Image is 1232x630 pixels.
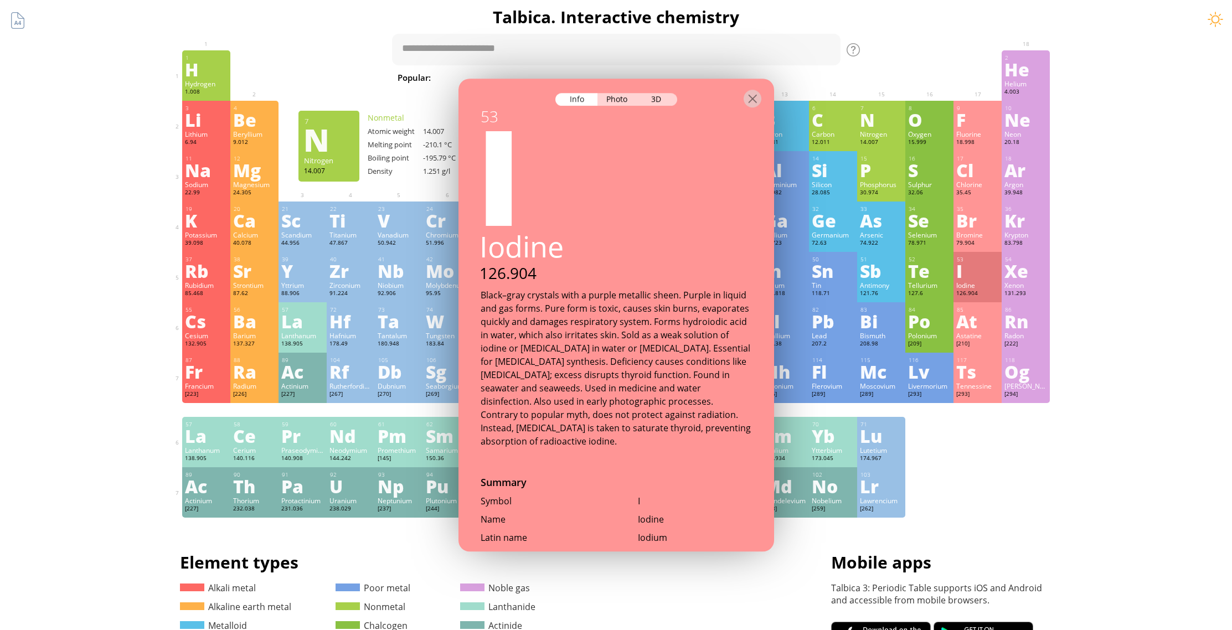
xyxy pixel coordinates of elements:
[664,78,667,85] sub: 4
[860,180,903,189] div: Phosphorus
[304,156,354,166] div: Nitrogen
[185,381,228,390] div: Francium
[860,105,903,112] div: 7
[860,155,903,162] div: 15
[908,111,951,128] div: O
[378,256,420,263] div: 41
[812,312,854,330] div: Pb
[329,331,372,340] div: Hafnium
[329,312,372,330] div: Hf
[233,390,276,399] div: [226]
[481,288,752,448] div: Black–gray сrystals with a purple metallic sheen. Purple in liquid and gas forms. Pure form is to...
[909,357,951,364] div: 116
[1004,79,1047,88] div: Helium
[812,331,854,340] div: Lead
[957,306,999,313] div: 85
[281,290,324,298] div: 88.906
[956,363,999,380] div: Ts
[330,357,372,364] div: 104
[1004,312,1047,330] div: Rn
[329,363,372,380] div: Rf
[329,381,372,390] div: Rutherfordium
[956,211,999,229] div: Br
[860,290,903,298] div: 121.76
[908,230,951,239] div: Selenium
[1004,290,1047,298] div: 131.293
[180,582,256,594] a: Alkali metal
[1004,180,1047,189] div: Argon
[764,290,806,298] div: 114.818
[1004,340,1047,349] div: [222]
[426,331,468,340] div: Tungsten
[329,340,372,349] div: 178.49
[764,138,806,147] div: 10.81
[860,331,903,340] div: Bismuth
[908,211,951,229] div: Se
[764,256,806,263] div: 49
[1004,239,1047,248] div: 83.798
[368,126,423,136] div: Atomic weight
[281,331,324,340] div: Lanthanum
[860,138,903,147] div: 14.007
[764,111,806,128] div: B
[378,262,420,280] div: Nb
[426,381,468,390] div: Seaborgium
[1005,205,1047,213] div: 36
[956,230,999,239] div: Bromine
[908,363,951,380] div: Lv
[597,93,637,106] div: Photo
[957,155,999,162] div: 17
[812,105,854,112] div: 6
[281,239,324,248] div: 44.956
[281,281,324,290] div: Yttrium
[908,161,951,179] div: S
[426,340,468,349] div: 183.84
[185,138,228,147] div: 6.94
[336,601,405,613] a: Nonmetal
[764,155,806,162] div: 13
[234,306,276,313] div: 56
[908,239,951,248] div: 78.971
[860,306,903,313] div: 83
[539,78,543,85] sub: 2
[426,239,468,248] div: 51.996
[764,130,806,138] div: Boron
[329,390,372,399] div: [267]
[1005,306,1047,313] div: 86
[1004,211,1047,229] div: Kr
[1004,161,1047,179] div: Ar
[957,205,999,213] div: 35
[956,161,999,179] div: Cl
[764,239,806,248] div: 69.723
[908,340,951,349] div: [209]
[330,256,372,263] div: 40
[860,205,903,213] div: 33
[426,256,468,263] div: 42
[909,256,951,263] div: 52
[426,357,468,364] div: 106
[812,138,854,147] div: 12.011
[233,381,276,390] div: Radium
[812,130,854,138] div: Carbon
[764,180,806,189] div: Aluminium
[1004,111,1047,128] div: Ne
[764,230,806,239] div: Gallium
[860,262,903,280] div: Sb
[908,130,951,138] div: Oxygen
[426,390,468,399] div: [269]
[812,230,854,239] div: Germanium
[329,211,372,229] div: Ti
[234,105,276,112] div: 4
[281,363,324,380] div: Ac
[812,281,854,290] div: Tin
[956,130,999,138] div: Fluorine
[860,239,903,248] div: 74.922
[378,363,420,380] div: Db
[649,78,652,85] sub: 2
[812,363,854,380] div: Fl
[860,312,903,330] div: Bi
[233,180,276,189] div: Magnesium
[812,180,854,189] div: Silicon
[378,211,420,229] div: V
[1005,54,1047,61] div: 2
